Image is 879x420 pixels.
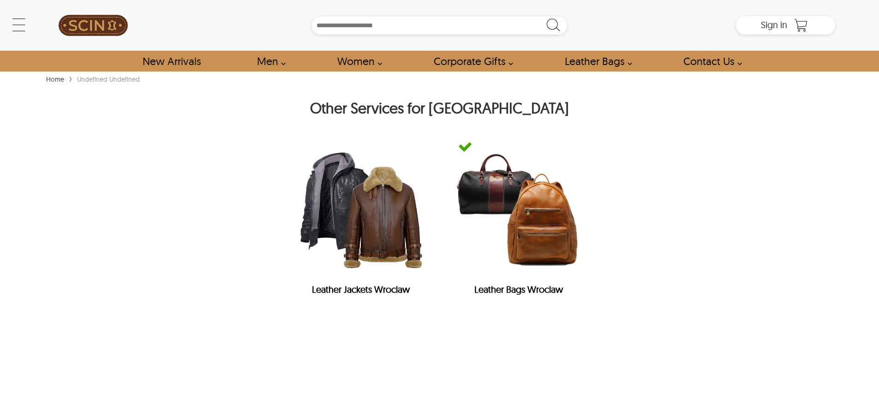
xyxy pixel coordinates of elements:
[673,51,747,71] a: contact-us
[69,70,72,86] span: ›
[554,51,637,71] a: Shop Leather Bags
[44,99,835,121] h2: Other Services for [GEOGRAPHIC_DATA]
[291,284,431,300] h2: Leather Jackets Wroclaw
[449,140,588,279] img: Leather Bags
[59,5,128,46] img: SCIN
[449,284,588,300] h2: Leather Bags Wroclaw
[761,19,787,30] span: Sign in
[44,75,66,83] a: Home
[440,131,598,309] a: green-tick-iconLeather BagsLeather Bags Wroclaw
[761,22,787,30] a: Sign in
[291,140,431,279] img: Leather Jackets
[792,18,810,32] a: Shopping Cart
[132,51,211,71] a: Shop New Arrivals
[44,5,143,46] a: SCIN
[458,140,472,154] img: green-tick-icon
[75,75,142,84] div: undefined undefined
[246,51,291,71] a: shop men's leather jackets
[282,131,440,309] a: Leather JacketsLeather Jackets Wroclaw
[423,51,518,71] a: Shop Leather Corporate Gifts
[327,51,387,71] a: Shop Women Leather Jackets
